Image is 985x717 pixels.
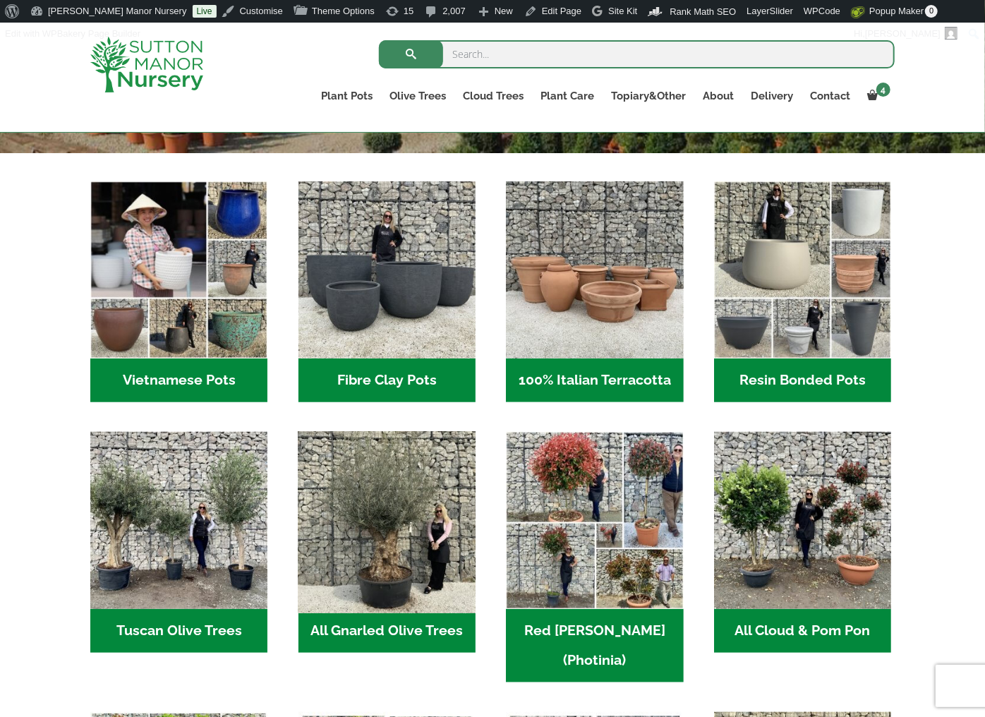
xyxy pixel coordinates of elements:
[313,86,381,106] a: Plant Pots
[298,432,476,653] a: Visit product category All Gnarled Olive Trees
[802,86,859,106] a: Contact
[90,37,203,92] img: logo
[714,432,891,609] img: Home - A124EB98 0980 45A7 B835 C04B779F7765
[379,40,895,68] input: Search...
[714,358,891,402] h2: Resin Bonded Pots
[506,181,683,402] a: Visit product category 100% Italian Terracotta
[876,83,890,97] span: 4
[454,86,532,106] a: Cloud Trees
[90,181,267,402] a: Visit product category Vietnamese Pots
[90,609,267,653] h2: Tuscan Olive Trees
[670,6,736,17] span: Rank Math SEO
[90,358,267,402] h2: Vietnamese Pots
[506,432,683,682] a: Visit product category Red Robin (Photinia)
[298,181,476,402] a: Visit product category Fibre Clay Pots
[298,609,476,653] h2: All Gnarled Olive Trees
[506,181,683,358] img: Home - 1B137C32 8D99 4B1A AA2F 25D5E514E47D 1 105 c
[506,358,683,402] h2: 100% Italian Terracotta
[925,5,938,18] span: 0
[381,86,454,106] a: Olive Trees
[714,181,891,358] img: Home - 67232D1B A461 444F B0F6 BDEDC2C7E10B 1 105 c
[90,432,267,609] img: Home - 7716AD77 15EA 4607 B135 B37375859F10
[714,609,891,653] h2: All Cloud & Pom Pon
[298,181,476,358] img: Home - 8194B7A3 2818 4562 B9DD 4EBD5DC21C71 1 105 c 1
[849,23,963,45] a: Hi,
[294,428,480,614] img: Home - 5833C5B7 31D0 4C3A 8E42 DB494A1738DB
[608,6,637,16] span: Site Kit
[714,432,891,653] a: Visit product category All Cloud & Pom Pon
[506,609,683,682] h2: Red [PERSON_NAME] (Photinia)
[90,432,267,653] a: Visit product category Tuscan Olive Trees
[714,181,891,402] a: Visit product category Resin Bonded Pots
[742,86,802,106] a: Delivery
[859,86,895,106] a: 4
[193,5,217,18] a: Live
[694,86,742,106] a: About
[603,86,694,106] a: Topiary&Other
[506,432,683,609] img: Home - F5A23A45 75B5 4929 8FB2 454246946332
[865,28,941,39] span: [PERSON_NAME]
[298,358,476,402] h2: Fibre Clay Pots
[90,181,267,358] img: Home - 6E921A5B 9E2F 4B13 AB99 4EF601C89C59 1 105 c
[532,86,603,106] a: Plant Care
